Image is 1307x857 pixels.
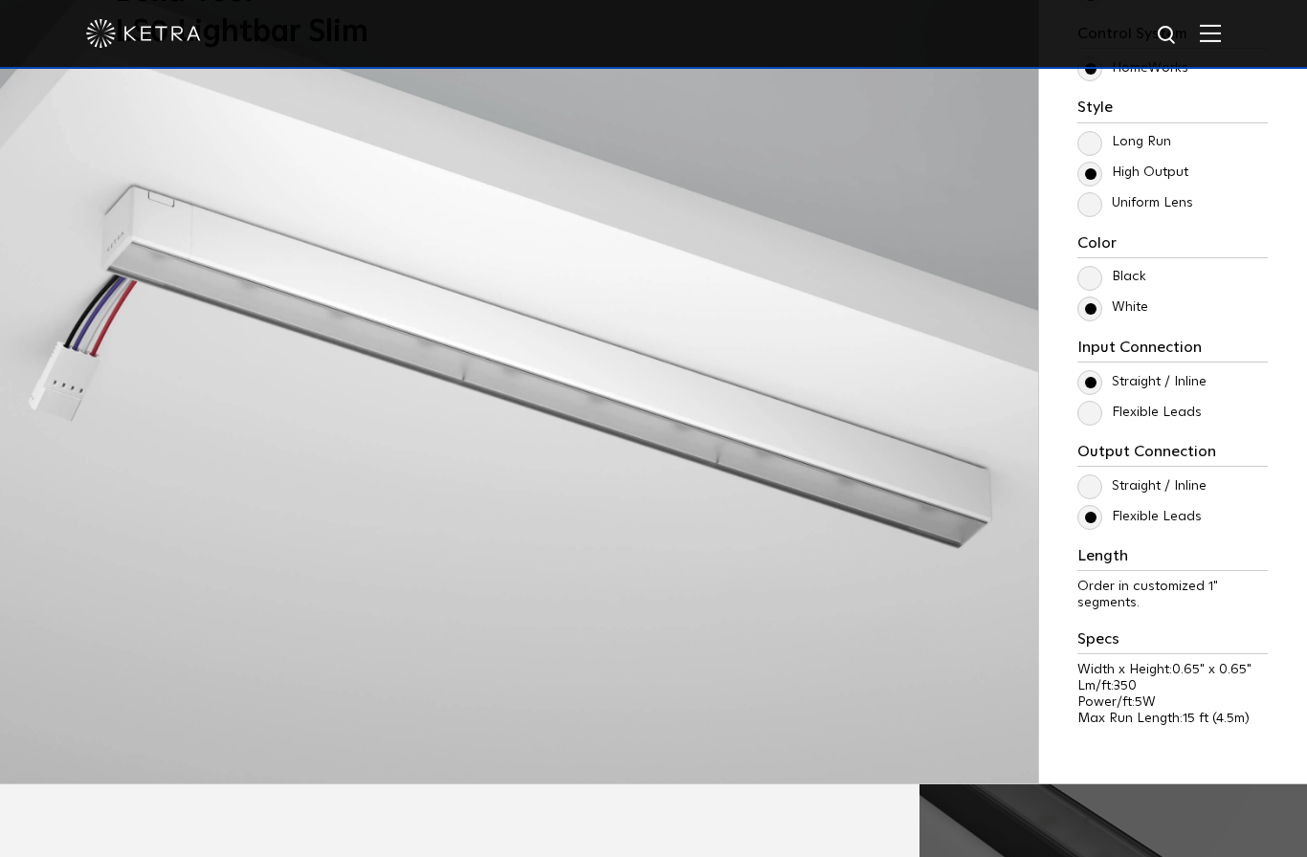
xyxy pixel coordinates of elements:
[1077,234,1268,258] h3: Color
[1077,694,1268,711] p: Power/ft:
[1077,339,1268,363] h3: Input Connection
[1183,712,1250,725] span: 15 ft (4.5m)
[1077,662,1268,678] p: Width x Height:
[1077,630,1268,654] h3: Specs
[1077,134,1171,150] label: Long Run
[1077,374,1207,390] label: Straight / Inline
[1077,509,1202,525] label: Flexible Leads
[1077,405,1202,421] label: Flexible Leads
[1200,24,1221,42] img: Hamburger%20Nav.svg
[1156,24,1180,48] img: search icon
[86,19,201,48] img: ketra-logo-2019-white
[1114,679,1137,692] span: 350
[1077,443,1268,467] h3: Output Connection
[1077,711,1268,727] p: Max Run Length:
[1077,299,1148,316] label: White
[1077,678,1268,694] p: Lm/ft:
[1172,663,1252,676] span: 0.65" x 0.65"
[1077,269,1146,285] label: Black
[1077,195,1193,211] label: Uniform Lens
[1135,695,1156,709] span: 5W
[1077,547,1268,571] h3: Length
[1077,99,1268,122] h3: Style
[1077,165,1188,181] label: High Output
[1077,478,1207,494] label: Straight / Inline
[1077,580,1218,609] span: Order in customized 1" segments.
